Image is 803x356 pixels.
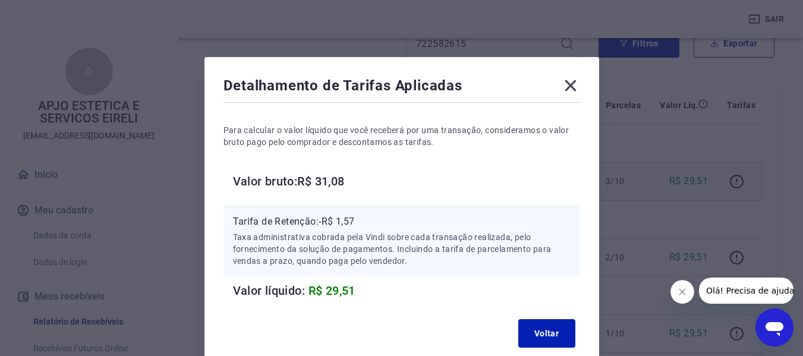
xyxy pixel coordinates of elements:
[308,283,355,298] span: R$ 29,51
[233,281,580,300] h6: Valor líquido:
[223,124,580,148] p: Para calcular o valor líquido que você receberá por uma transação, consideramos o valor bruto pag...
[755,308,793,346] iframe: Botão para abrir a janela de mensagens
[670,280,694,304] iframe: Fechar mensagem
[223,76,580,100] div: Detalhamento de Tarifas Aplicadas
[518,319,575,348] button: Voltar
[233,231,571,267] p: Taxa administrativa cobrada pela Vindi sobre cada transação realizada, pelo fornecimento da soluç...
[233,215,571,229] p: Tarifa de Retenção: -R$ 1,57
[699,278,793,304] iframe: Mensagem da empresa
[7,8,100,18] span: Olá! Precisa de ajuda?
[233,172,580,191] h6: Valor bruto: R$ 31,08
